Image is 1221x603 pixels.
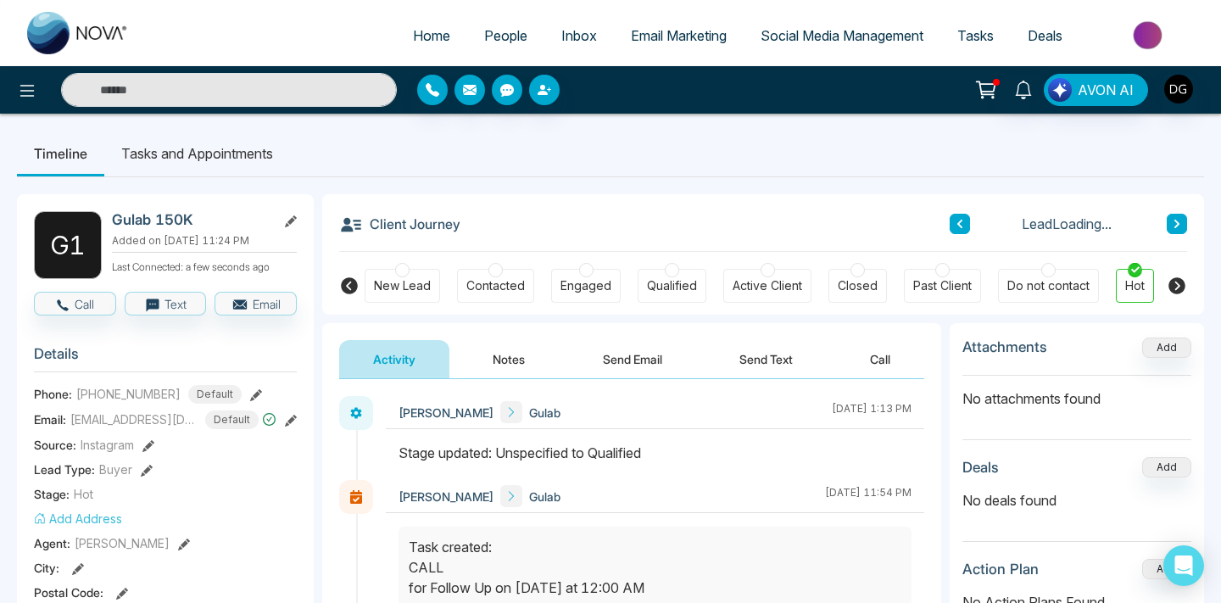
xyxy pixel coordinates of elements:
[374,277,431,294] div: New Lead
[34,345,297,371] h3: Details
[70,410,198,428] span: [EMAIL_ADDRESS][DOMAIN_NAME]
[339,340,449,378] button: Activity
[1142,338,1191,358] button: Add
[1142,339,1191,354] span: Add
[399,404,493,422] span: [PERSON_NAME]
[484,27,527,44] span: People
[34,385,72,403] span: Phone:
[631,27,727,44] span: Email Marketing
[569,340,696,378] button: Send Email
[76,385,181,403] span: [PHONE_NUMBER]
[1078,80,1134,100] span: AVON AI
[962,561,1039,578] h3: Action Plan
[34,510,122,528] button: Add Address
[112,256,297,275] p: Last Connected: a few seconds ago
[962,490,1191,511] p: No deals found
[74,485,93,503] span: Hot
[215,292,297,315] button: Email
[544,20,614,52] a: Inbox
[733,277,802,294] div: Active Client
[1088,16,1211,54] img: Market-place.gif
[957,27,994,44] span: Tasks
[1163,545,1204,586] div: Open Intercom Messenger
[836,340,924,378] button: Call
[1048,78,1072,102] img: Lead Flow
[99,461,132,478] span: Buyer
[34,410,66,428] span: Email:
[466,277,525,294] div: Contacted
[125,292,207,315] button: Text
[399,488,493,505] span: [PERSON_NAME]
[339,211,460,237] h3: Client Journey
[17,131,104,176] li: Timeline
[34,211,102,279] div: G 1
[34,292,116,315] button: Call
[614,20,744,52] a: Email Marketing
[529,404,560,422] span: Gulab
[962,459,999,476] h3: Deals
[34,485,70,503] span: Stage:
[459,340,559,378] button: Notes
[1028,27,1062,44] span: Deals
[1164,75,1193,103] img: User Avatar
[825,485,912,507] div: [DATE] 11:54 PM
[1142,559,1191,579] button: Add
[913,277,972,294] div: Past Client
[1022,214,1112,234] span: Lead Loading...
[962,338,1047,355] h3: Attachments
[467,20,544,52] a: People
[1044,74,1148,106] button: AVON AI
[744,20,940,52] a: Social Media Management
[761,27,923,44] span: Social Media Management
[27,12,129,54] img: Nova CRM Logo
[832,401,912,423] div: [DATE] 1:13 PM
[396,20,467,52] a: Home
[81,436,134,454] span: Instagram
[112,233,297,248] p: Added on [DATE] 11:24 PM
[34,436,76,454] span: Source:
[560,277,611,294] div: Engaged
[75,534,170,552] span: [PERSON_NAME]
[413,27,450,44] span: Home
[104,131,290,176] li: Tasks and Appointments
[940,20,1011,52] a: Tasks
[34,534,70,552] span: Agent:
[34,559,59,577] span: City :
[1007,277,1090,294] div: Do not contact
[112,211,270,228] h2: Gulab 150K
[188,385,242,404] span: Default
[1125,277,1145,294] div: Hot
[1142,457,1191,477] button: Add
[34,461,95,478] span: Lead Type:
[838,277,878,294] div: Closed
[205,410,259,429] span: Default
[647,277,697,294] div: Qualified
[561,27,597,44] span: Inbox
[529,488,560,505] span: Gulab
[705,340,827,378] button: Send Text
[962,376,1191,409] p: No attachments found
[34,583,103,601] span: Postal Code :
[1011,20,1079,52] a: Deals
